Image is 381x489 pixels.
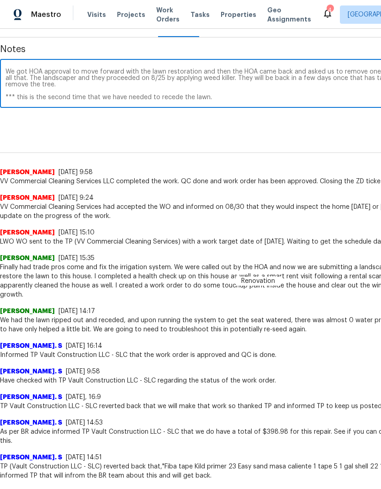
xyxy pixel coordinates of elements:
[58,229,95,236] span: [DATE] 15:10
[31,10,61,19] span: Maestro
[236,276,280,286] span: Renovation
[87,10,106,19] span: Visits
[66,368,100,375] span: [DATE] 9:58
[58,195,94,201] span: [DATE] 9:24
[66,454,102,461] span: [DATE] 14:51
[221,10,256,19] span: Properties
[117,10,145,19] span: Projects
[58,308,95,314] span: [DATE] 14:17
[267,5,311,24] span: Geo Assignments
[58,255,95,261] span: [DATE] 15:35
[156,5,180,24] span: Work Orders
[66,394,101,400] span: [DATE], 16:9
[190,11,210,18] span: Tasks
[327,5,333,15] div: 4
[66,420,103,426] span: [DATE] 14:53
[58,169,93,175] span: [DATE] 9:58
[66,343,102,349] span: [DATE] 16:14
